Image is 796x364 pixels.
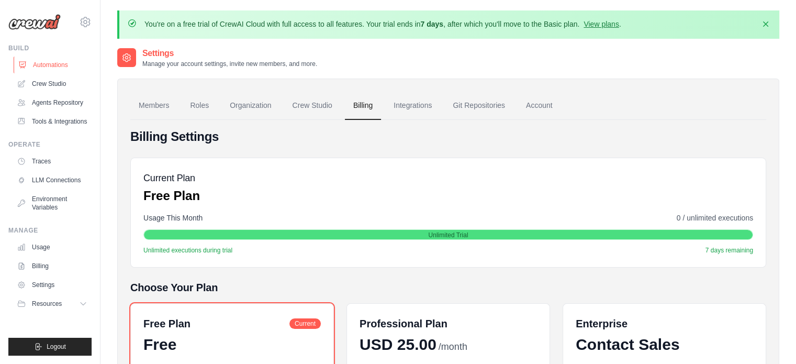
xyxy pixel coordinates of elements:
a: View plans [584,20,619,28]
a: Billing [13,258,92,274]
span: 7 days remaining [705,246,753,255]
span: /month [439,340,467,354]
p: Free Plan [143,187,200,204]
p: You're on a free trial of CrewAI Cloud with full access to all features. Your trial ends in , aft... [144,19,621,29]
div: Manage [8,226,92,235]
a: Crew Studio [284,92,341,120]
span: 0 / unlimited executions [677,213,753,223]
a: Agents Repository [13,94,92,111]
a: Environment Variables [13,191,92,216]
button: Logout [8,338,92,356]
a: Integrations [385,92,440,120]
a: Billing [345,92,381,120]
h4: Billing Settings [130,128,766,145]
h6: Free Plan [143,316,190,331]
span: USD 25.00 [360,335,436,354]
h5: Choose Your Plan [130,280,766,295]
button: Resources [13,295,92,312]
h6: Professional Plan [360,316,447,331]
img: Logo [8,14,61,30]
a: Members [130,92,177,120]
span: Logout [47,343,66,351]
div: Build [8,44,92,52]
a: Automations [14,57,93,73]
a: Account [518,92,561,120]
a: Git Repositories [444,92,513,120]
h5: Current Plan [143,171,200,185]
div: Free [143,335,321,354]
span: Current [289,318,321,329]
h2: Settings [142,47,317,60]
span: Unlimited Trial [428,231,468,239]
a: Settings [13,277,92,293]
span: Unlimited executions during trial [143,246,232,255]
p: Manage your account settings, invite new members, and more. [142,60,317,68]
a: Roles [182,92,217,120]
a: LLM Connections [13,172,92,189]
h6: Enterprise [576,316,753,331]
span: Resources [32,300,62,308]
strong: 7 days [420,20,443,28]
div: Contact Sales [576,335,753,354]
a: Crew Studio [13,75,92,92]
a: Tools & Integrations [13,113,92,130]
span: Usage This Month [143,213,203,223]
a: Organization [221,92,279,120]
a: Traces [13,153,92,170]
div: Operate [8,140,92,149]
a: Usage [13,239,92,256]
